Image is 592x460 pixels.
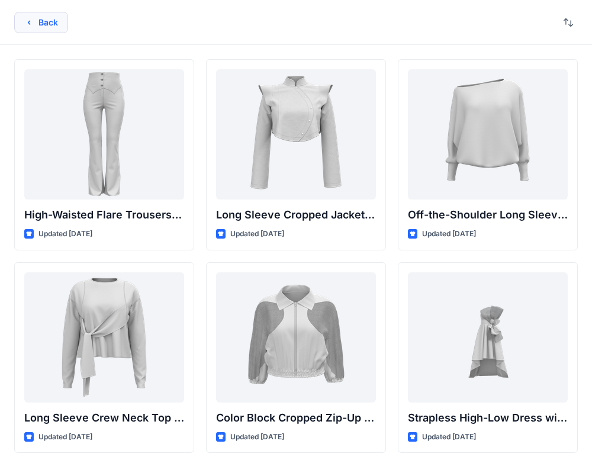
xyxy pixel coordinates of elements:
p: Strapless High-Low Dress with Side Bow Detail [408,410,568,426]
a: Long Sleeve Cropped Jacket with Mandarin Collar and Shoulder Detail [216,69,376,200]
a: Long Sleeve Crew Neck Top with Asymmetrical Tie Detail [24,272,184,403]
a: Off-the-Shoulder Long Sleeve Top [408,69,568,200]
p: Updated [DATE] [38,228,92,240]
p: Updated [DATE] [422,228,476,240]
p: Off-the-Shoulder Long Sleeve Top [408,207,568,223]
a: High-Waisted Flare Trousers with Button Detail [24,69,184,200]
p: High-Waisted Flare Trousers with Button Detail [24,207,184,223]
p: Long Sleeve Crew Neck Top with Asymmetrical Tie Detail [24,410,184,426]
p: Color Block Cropped Zip-Up Jacket with Sheer Sleeves [216,410,376,426]
p: Updated [DATE] [422,431,476,443]
a: Strapless High-Low Dress with Side Bow Detail [408,272,568,403]
p: Updated [DATE] [230,228,284,240]
p: Long Sleeve Cropped Jacket with Mandarin Collar and Shoulder Detail [216,207,376,223]
button: Back [14,12,68,33]
a: Color Block Cropped Zip-Up Jacket with Sheer Sleeves [216,272,376,403]
p: Updated [DATE] [230,431,284,443]
p: Updated [DATE] [38,431,92,443]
